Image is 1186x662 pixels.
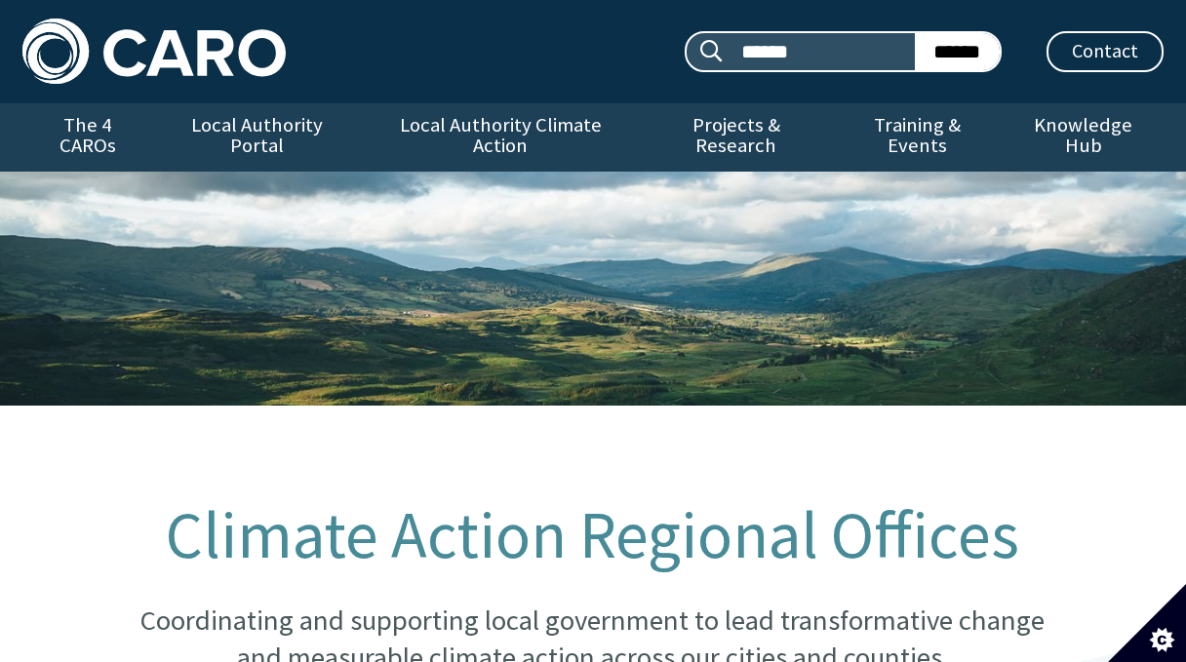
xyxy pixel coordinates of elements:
[22,103,152,172] a: The 4 CAROs
[640,103,833,172] a: Projects & Research
[361,103,639,172] a: Local Authority Climate Action
[120,499,1066,571] h1: Climate Action Regional Offices
[1047,31,1164,72] a: Contact
[1004,103,1164,172] a: Knowledge Hub
[22,19,286,84] img: Caro logo
[152,103,361,172] a: Local Authority Portal
[832,103,1003,172] a: Training & Events
[1108,584,1186,662] button: Set cookie preferences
